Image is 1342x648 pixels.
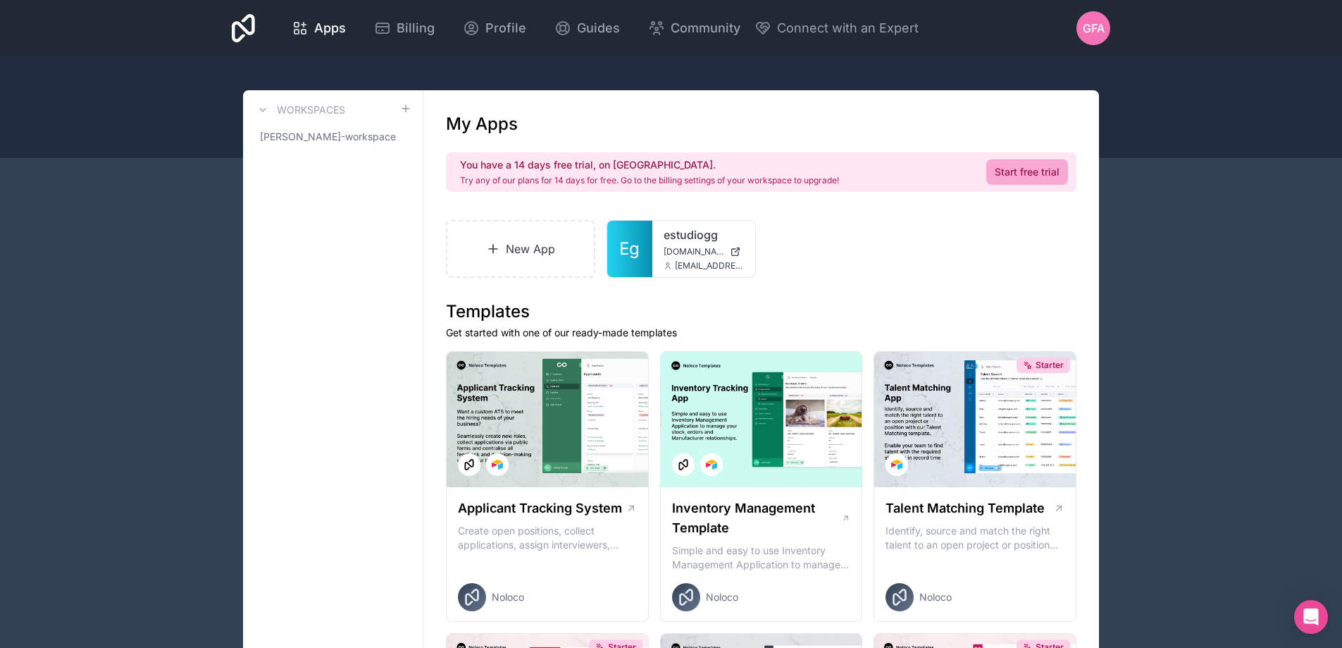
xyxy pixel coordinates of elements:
[314,18,346,38] span: Apps
[891,459,902,470] img: Airtable Logo
[543,13,631,44] a: Guides
[485,18,526,38] span: Profile
[886,524,1064,552] p: Identify, source and match the right talent to an open project or position with our Talent Matchi...
[675,260,744,271] span: [EMAIL_ADDRESS][DOMAIN_NAME]
[397,18,435,38] span: Billing
[886,499,1045,518] h1: Talent Matching Template
[664,246,724,257] span: [DOMAIN_NAME]
[458,524,637,552] p: Create open positions, collect applications, assign interviewers, centralise candidate feedback a...
[460,175,839,186] p: Try any of our plans for 14 days for free. Go to the billing settings of your workspace to upgrade!
[706,459,717,470] img: Airtable Logo
[254,102,345,118] a: Workspaces
[446,300,1076,323] h1: Templates
[446,326,1076,340] p: Get started with one of our ready-made templates
[706,590,738,604] span: Noloco
[260,130,396,144] span: [PERSON_NAME]-workspace
[664,246,744,257] a: [DOMAIN_NAME]
[446,220,595,278] a: New App
[446,113,518,135] h1: My Apps
[672,544,851,572] p: Simple and easy to use Inventory Management Application to manage your stock, orders and Manufact...
[1083,20,1105,37] span: GFA
[607,221,652,277] a: Eg
[492,459,503,470] img: Airtable Logo
[1036,360,1064,371] span: Starter
[460,158,839,172] h2: You have a 14 days free trial, on [GEOGRAPHIC_DATA].
[919,590,952,604] span: Noloco
[754,18,919,38] button: Connect with an Expert
[986,159,1068,185] a: Start free trial
[277,103,345,117] h3: Workspaces
[664,226,744,243] a: estudiogg
[254,124,411,149] a: [PERSON_NAME]-workspace
[363,13,446,44] a: Billing
[637,13,752,44] a: Community
[577,18,620,38] span: Guides
[619,238,640,260] span: Eg
[458,499,622,518] h1: Applicant Tracking System
[280,13,357,44] a: Apps
[671,18,740,38] span: Community
[672,499,841,538] h1: Inventory Management Template
[777,18,919,38] span: Connect with an Expert
[492,590,524,604] span: Noloco
[1294,600,1328,634] div: Open Intercom Messenger
[452,13,538,44] a: Profile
